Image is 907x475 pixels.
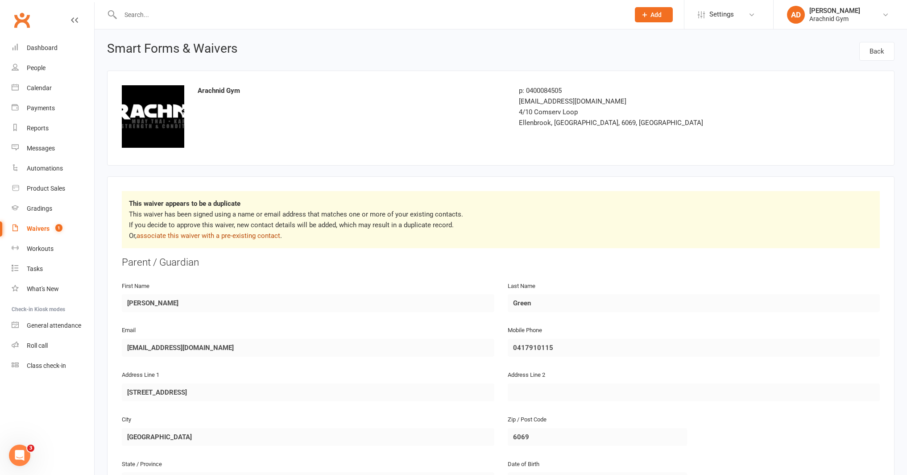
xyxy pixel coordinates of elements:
a: Class kiosk mode [12,356,94,376]
div: Class check-in [27,362,66,369]
strong: Arachnid Gym [198,87,240,95]
a: Back [859,42,895,61]
button: Add [635,7,673,22]
div: Ellenbrook, [GEOGRAPHIC_DATA], 6069, [GEOGRAPHIC_DATA] [519,117,762,128]
label: Date of Birth [508,460,539,469]
a: Gradings [12,199,94,219]
div: What's New [27,285,59,292]
a: Reports [12,118,94,138]
a: Waivers 1 [12,219,94,239]
label: Zip / Post Code [508,415,547,425]
span: Add [650,11,662,18]
a: People [12,58,94,78]
a: associate this waiver with a pre-existing contact [137,232,280,240]
input: Search... [118,8,624,21]
a: Tasks [12,259,94,279]
a: Payments [12,98,94,118]
span: Settings [709,4,734,25]
a: What's New [12,279,94,299]
a: Calendar [12,78,94,98]
div: Automations [27,165,63,172]
div: Payments [27,104,55,112]
div: [EMAIL_ADDRESS][DOMAIN_NAME] [519,96,762,107]
div: Arachnid Gym [809,15,860,23]
div: General attendance [27,322,81,329]
div: Waivers [27,225,50,232]
label: Address Line 1 [122,371,159,380]
div: Product Sales [27,185,65,192]
a: Product Sales [12,179,94,199]
img: logo.png [122,85,184,148]
iframe: Intercom live chat [9,445,30,466]
label: Address Line 2 [508,371,545,380]
strong: This waiver appears to be a duplicate [129,200,240,208]
a: Dashboard [12,38,94,58]
a: Clubworx [11,9,33,31]
a: Workouts [12,239,94,259]
div: People [27,64,46,71]
a: Messages [12,138,94,158]
div: Tasks [27,265,43,272]
div: Messages [27,145,55,152]
label: City [122,415,131,425]
div: Calendar [27,84,52,92]
div: p: 0400084505 [519,85,762,96]
p: This waiver has been signed using a name or email address that matches one or more of your existi... [129,209,873,241]
label: Last Name [508,282,535,291]
div: Workouts [27,245,54,252]
label: First Name [122,282,149,291]
div: Reports [27,125,49,132]
div: Gradings [27,205,52,212]
a: Roll call [12,336,94,356]
div: [PERSON_NAME] [809,7,860,15]
div: Dashboard [27,44,58,51]
div: AD [787,6,805,24]
label: State / Province [122,460,162,469]
a: General attendance kiosk mode [12,316,94,336]
span: 1 [55,224,62,232]
h1: Smart Forms & Waivers [107,42,237,58]
div: Roll call [27,342,48,349]
a: Automations [12,158,94,179]
div: 4/10 Comserv Loop [519,107,762,117]
div: Parent / Guardian [122,255,880,270]
label: Email [122,326,136,335]
span: 3 [27,445,34,452]
label: Mobile Phone [508,326,542,335]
